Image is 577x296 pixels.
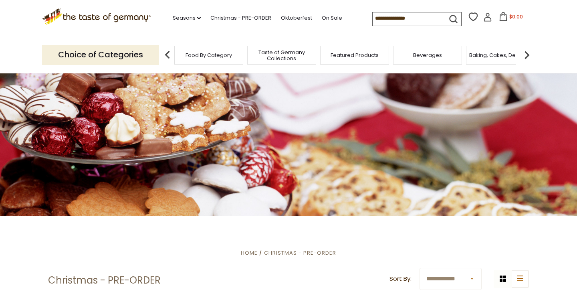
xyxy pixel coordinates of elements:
a: Christmas - PRE-ORDER [210,14,271,22]
a: Seasons [173,14,201,22]
button: $0.00 [494,12,528,24]
p: Choice of Categories [42,45,159,65]
a: On Sale [322,14,342,22]
a: Baking, Cakes, Desserts [469,52,531,58]
span: $0.00 [509,13,523,20]
a: Christmas - PRE-ORDER [264,249,336,257]
a: Oktoberfest [281,14,312,22]
a: Taste of Germany Collections [250,49,314,61]
a: Food By Category [186,52,232,58]
a: Featured Products [331,52,379,58]
img: previous arrow [159,47,176,63]
a: Home [241,249,258,257]
img: next arrow [519,47,535,63]
h1: Christmas - PRE-ORDER [48,274,161,286]
label: Sort By: [389,274,412,284]
a: Beverages [413,52,442,58]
